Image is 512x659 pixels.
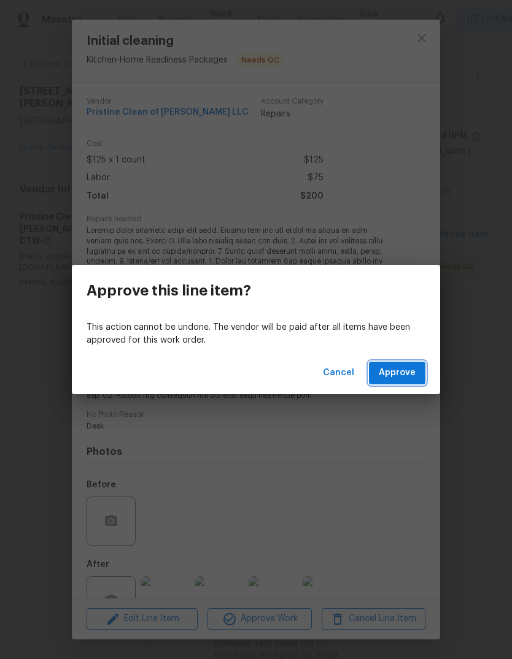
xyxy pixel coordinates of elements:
span: Approve [379,365,416,381]
span: Cancel [323,365,354,381]
p: This action cannot be undone. The vendor will be paid after all items have been approved for this... [87,321,425,347]
h3: Approve this line item? [87,282,251,299]
button: Approve [369,362,425,384]
button: Cancel [318,362,359,384]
